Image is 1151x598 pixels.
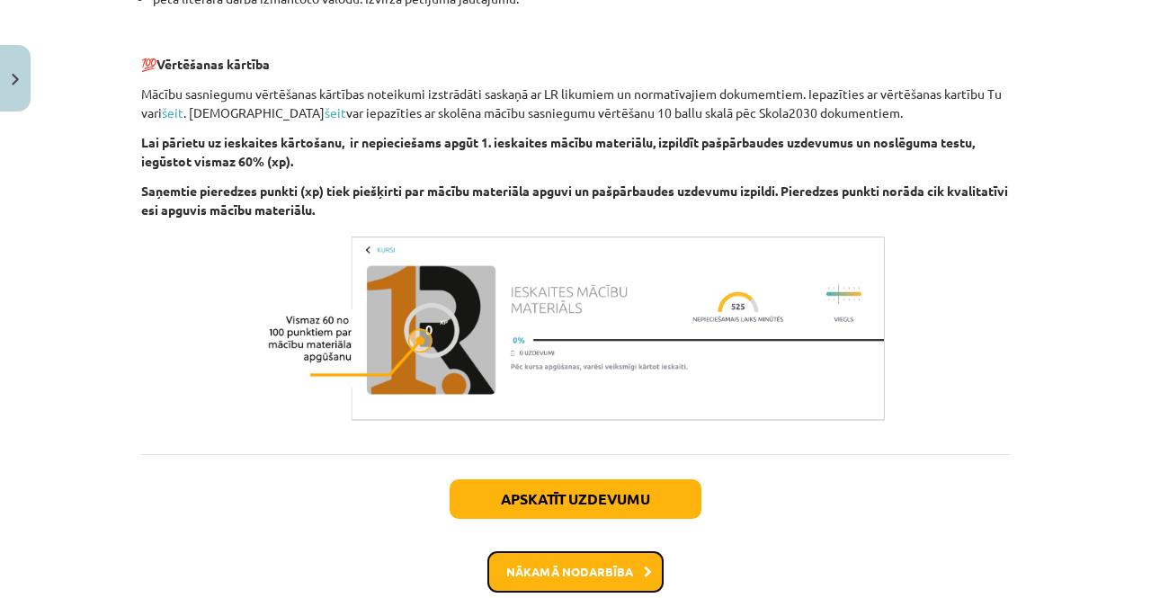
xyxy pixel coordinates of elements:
p: Mācību sasniegumu vērtēšanas kārtības noteikumi izstrādāti saskaņā ar LR likumiem un normatīvajie... [141,85,1010,122]
a: šeit [325,104,346,120]
b: Vērtēšanas kārtība [156,56,270,72]
b: Lai pārietu uz ieskaites kārtošanu, ir nepieciešams apgūt 1. ieskaites mācību materiālu, izpildīt... [141,134,975,169]
button: Apskatīt uzdevumu [450,479,701,519]
a: šeit [162,104,183,120]
button: Nākamā nodarbība [487,551,664,593]
img: icon-close-lesson-0947bae3869378f0d4975bcd49f059093ad1ed9edebbc8119c70593378902aed.svg [12,74,19,85]
p: 💯 [141,36,1010,74]
b: Saņemtie pieredzes punkti (xp) tiek piešķirti par mācību materiāla apguvi un pašpārbaudes uzdevum... [141,183,1008,218]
